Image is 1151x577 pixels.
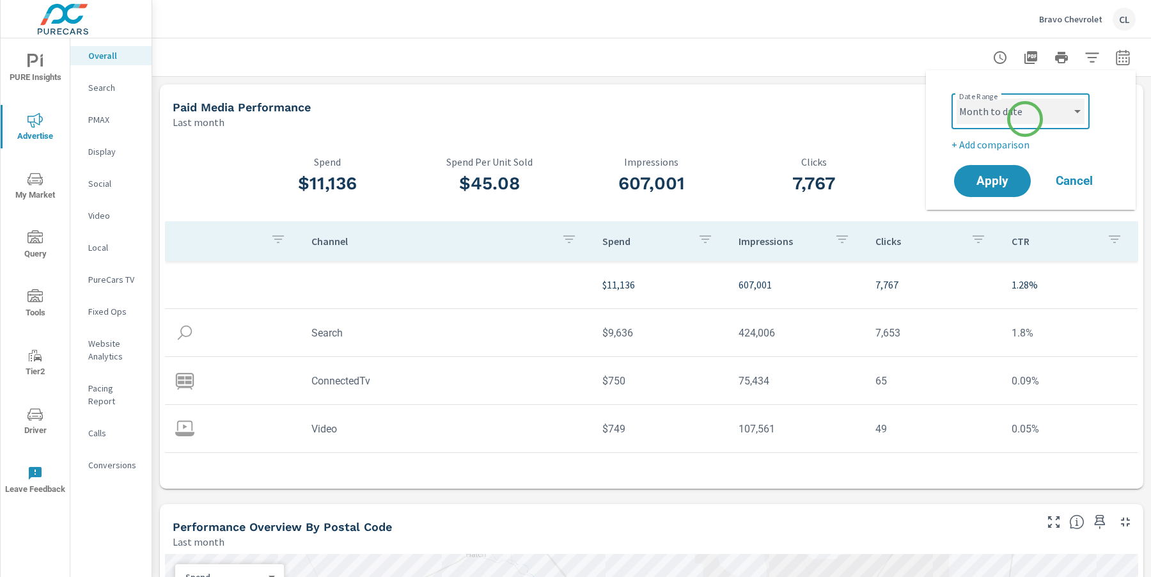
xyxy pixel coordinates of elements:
p: Impressions [739,235,824,248]
p: Video [88,209,141,222]
p: Pacing Report [88,382,141,407]
td: 1.8% [1001,317,1138,349]
span: Tools [4,289,66,320]
span: Save this to your personalized report [1090,512,1110,532]
div: PMAX [70,110,152,129]
p: Impressions [570,156,733,168]
p: 607,001 [739,277,854,292]
p: CTR [1012,235,1097,248]
p: Conversions [88,459,141,471]
span: My Market [4,171,66,203]
span: Understand performance data by postal code. Individual postal codes can be selected and expanded ... [1069,514,1084,530]
p: CTR [895,156,1058,168]
p: Fixed Ops [88,305,141,318]
h5: Performance Overview By Postal Code [173,520,392,534]
span: Advertise [4,113,66,144]
p: Overall [88,49,141,62]
div: Overall [70,46,152,65]
div: Website Analytics [70,334,152,366]
div: Fixed Ops [70,302,152,321]
div: Social [70,174,152,193]
td: $750 [592,365,728,397]
div: Search [70,78,152,97]
div: Calls [70,423,152,443]
h3: 1.28% [895,173,1058,194]
button: Make Fullscreen [1044,512,1064,532]
p: Clicks [875,235,960,248]
td: 7,653 [865,317,1001,349]
button: Apply [954,165,1031,197]
td: 107,561 [728,413,865,445]
p: Last month [173,115,224,130]
span: Apply [967,175,1018,187]
div: CL [1113,8,1136,31]
p: PureCars TV [88,273,141,286]
p: Website Analytics [88,337,141,363]
td: $749 [592,413,728,445]
p: Calls [88,427,141,439]
td: 0.09% [1001,365,1138,397]
td: 0.05% [1001,413,1138,445]
p: 7,767 [875,277,991,292]
div: Conversions [70,455,152,475]
p: 1.28% [1012,277,1127,292]
div: PureCars TV [70,270,152,289]
td: 75,434 [728,365,865,397]
span: Cancel [1049,175,1100,187]
h5: Paid Media Performance [173,100,311,114]
span: Tier2 [4,348,66,379]
span: PURE Insights [4,54,66,85]
p: Search [88,81,141,94]
img: icon-search.svg [175,323,194,342]
p: Display [88,145,141,158]
p: $11,136 [602,277,718,292]
div: Pacing Report [70,379,152,411]
p: PMAX [88,113,141,126]
p: Local [88,241,141,254]
p: Spend [602,235,687,248]
div: Display [70,142,152,161]
button: Minimize Widget [1115,512,1136,532]
p: Social [88,177,141,190]
p: Channel [311,235,551,248]
div: Video [70,206,152,225]
td: 49 [865,413,1001,445]
td: $9,636 [592,317,728,349]
p: Spend Per Unit Sold [409,156,571,168]
h3: 7,767 [733,173,895,194]
span: Leave Feedback [4,466,66,497]
td: Search [301,317,592,349]
img: icon-video.svg [175,419,194,438]
h3: $45.08 [409,173,571,194]
h3: 607,001 [570,173,733,194]
p: + Add comparison [951,137,1115,152]
span: Driver [4,407,66,438]
td: 65 [865,365,1001,397]
button: Print Report [1049,45,1074,70]
td: 424,006 [728,317,865,349]
p: Last month [173,534,224,549]
div: nav menu [1,38,70,509]
td: ConnectedTv [301,365,592,397]
img: icon-connectedtv.svg [175,371,194,390]
div: Local [70,238,152,257]
td: Video [301,413,592,445]
span: Query [4,230,66,262]
p: Bravo Chevrolet [1039,13,1102,25]
button: "Export Report to PDF" [1018,45,1044,70]
p: Spend [246,156,409,168]
p: Clicks [733,156,895,168]
button: Cancel [1036,165,1113,197]
h3: $11,136 [246,173,409,194]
